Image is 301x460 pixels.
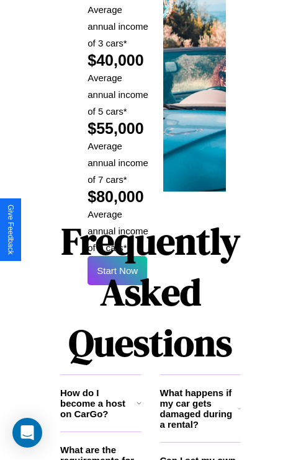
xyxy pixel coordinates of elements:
p: Average annual income of 9 cars* [88,206,150,256]
h2: $55,000 [88,120,150,138]
p: Average annual income of 7 cars* [88,138,150,188]
h2: $80,000 [88,188,150,206]
div: Open Intercom Messenger [12,418,42,448]
h3: How do I become a host on CarGo? [60,387,137,419]
h1: Frequently Asked Questions [60,210,241,374]
button: Start Now [88,256,147,285]
h3: What happens if my car gets damaged during a rental? [160,387,238,430]
p: Average annual income of 3 cars* [88,1,150,51]
h2: $40,000 [88,51,150,69]
div: Give Feedback [6,205,15,255]
p: Average annual income of 5 cars* [88,69,150,120]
